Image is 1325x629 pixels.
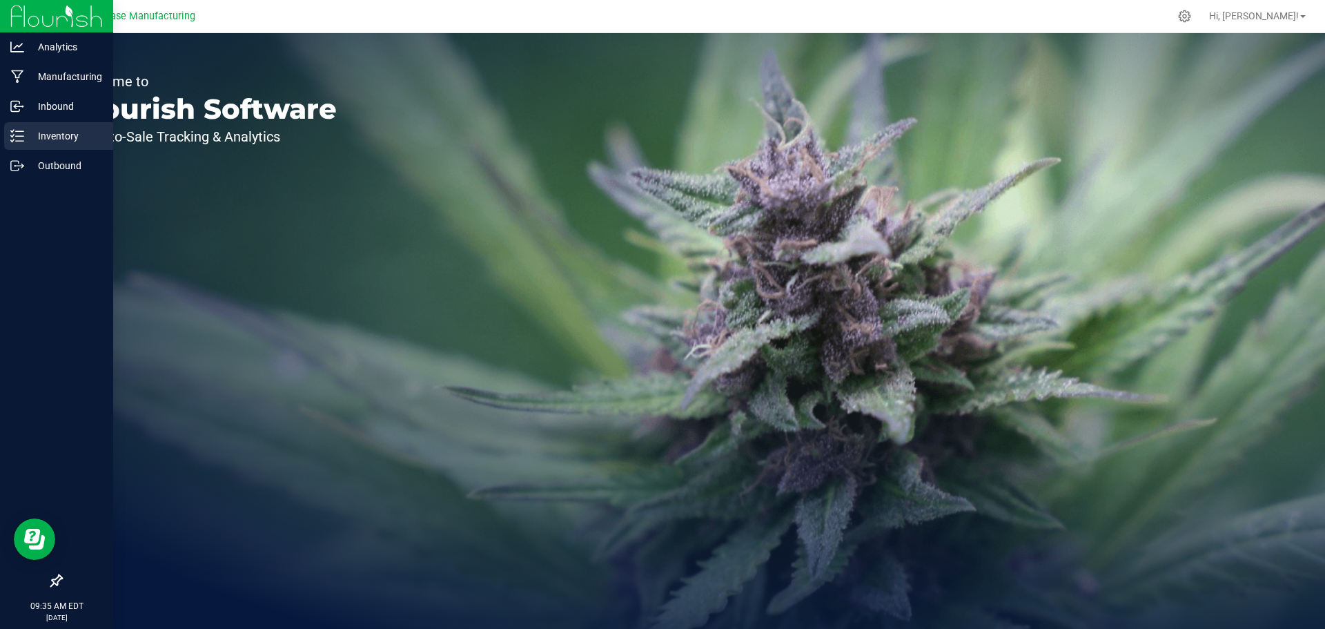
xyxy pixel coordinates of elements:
[14,519,55,560] iframe: Resource center
[24,68,107,85] p: Manufacturing
[75,130,337,144] p: Seed-to-Sale Tracking & Analytics
[10,129,24,143] inline-svg: Inventory
[86,10,195,22] span: Starbase Manufacturing
[24,157,107,174] p: Outbound
[24,39,107,55] p: Analytics
[6,612,107,623] p: [DATE]
[24,98,107,115] p: Inbound
[75,95,337,123] p: Flourish Software
[10,40,24,54] inline-svg: Analytics
[10,159,24,173] inline-svg: Outbound
[24,128,107,144] p: Inventory
[6,600,107,612] p: 09:35 AM EDT
[75,75,337,88] p: Welcome to
[10,70,24,84] inline-svg: Manufacturing
[10,99,24,113] inline-svg: Inbound
[1176,10,1193,23] div: Manage settings
[1209,10,1299,21] span: Hi, [PERSON_NAME]!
